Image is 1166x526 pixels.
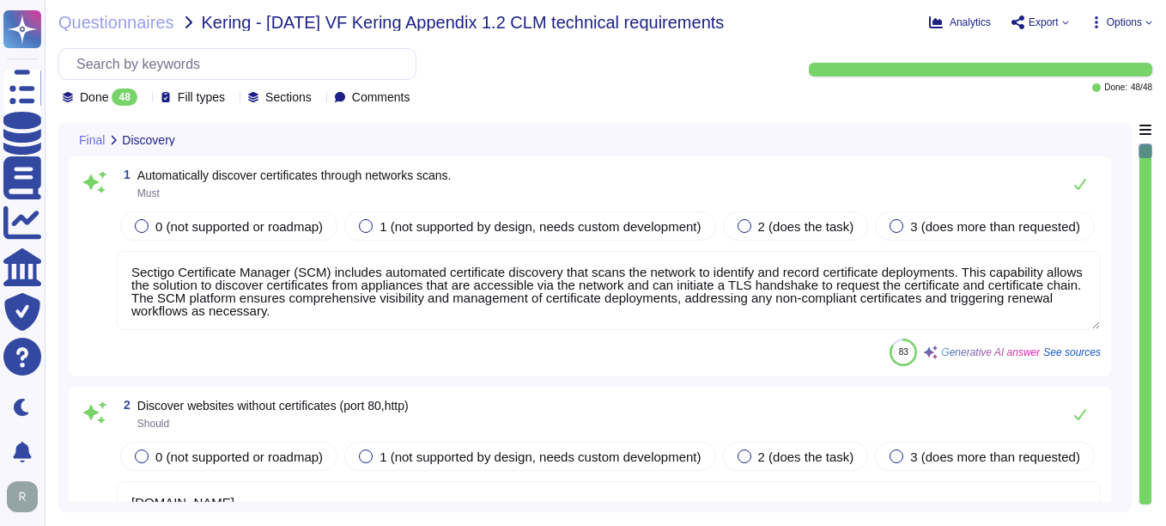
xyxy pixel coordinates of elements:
[137,399,409,413] span: Discover websites without certificates (port 80,http)
[155,219,323,234] span: 0 (not supported or roadmap)
[929,15,991,29] button: Analytics
[117,399,131,411] span: 2
[941,347,1040,358] span: Generative AI answer
[58,14,174,31] span: Questionnaires
[137,168,452,182] span: Automatically discover certificates through networks scans.
[1104,83,1127,92] span: Done:
[1131,83,1152,92] span: 48 / 48
[117,168,131,180] span: 1
[758,450,854,464] span: 2 (does the task)
[7,481,38,512] img: user
[202,14,725,31] span: Kering - [DATE] VF Kering Appendix 1.2 CLM technical requirements
[3,478,50,516] button: user
[178,91,225,103] span: Fill types
[899,347,908,357] span: 83
[122,134,174,146] span: Discovery
[68,49,416,79] input: Search by keywords
[1029,17,1059,28] span: Export
[1107,17,1142,28] span: Options
[910,219,1080,234] span: 3 (does more than requested)
[137,418,169,430] span: Should
[79,134,105,146] span: Final
[112,89,137,106] div: 48
[352,91,410,103] span: Comments
[117,251,1101,330] textarea: Sectigo Certificate Manager (SCM) includes automated certificate discovery that scans the network...
[758,219,854,234] span: 2 (does the task)
[155,450,323,464] span: 0 (not supported or roadmap)
[137,187,160,199] span: Must
[380,219,701,234] span: 1 (not supported by design, needs custom development)
[910,450,1080,464] span: 3 (does more than requested)
[265,91,312,103] span: Sections
[1043,347,1101,358] span: See sources
[950,17,991,28] span: Analytics
[80,91,108,103] span: Done
[380,450,701,464] span: 1 (not supported by design, needs custom development)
